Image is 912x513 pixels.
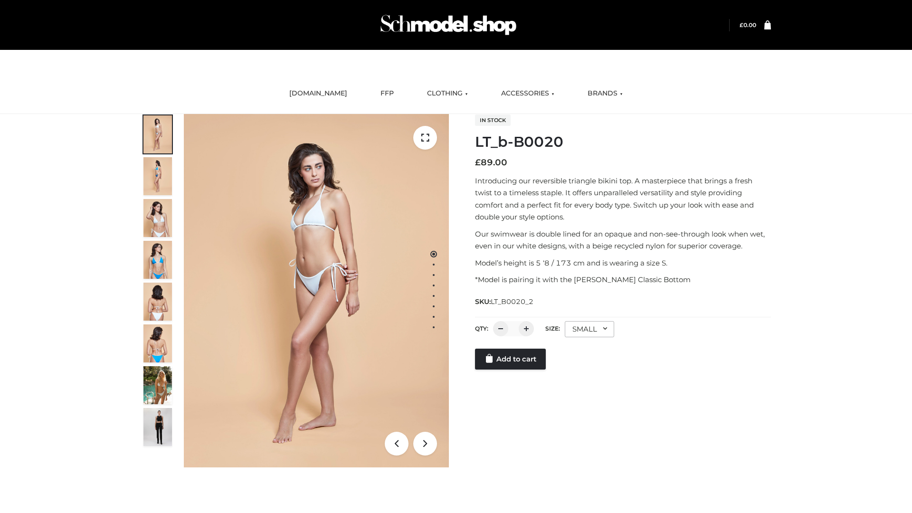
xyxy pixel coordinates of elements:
[143,366,172,404] img: Arieltop_CloudNine_AzureSky2.jpg
[475,274,771,286] p: *Model is pairing it with the [PERSON_NAME] Classic Bottom
[475,257,771,269] p: Model’s height is 5 ‘8 / 173 cm and is wearing a size S.
[420,83,475,104] a: CLOTHING
[565,321,614,337] div: SMALL
[475,325,488,332] label: QTY:
[475,349,546,370] a: Add to cart
[184,114,449,467] img: LT_b-B0020
[475,114,511,126] span: In stock
[475,228,771,252] p: Our swimwear is double lined for an opaque and non-see-through look when wet, even in our white d...
[143,283,172,321] img: ArielClassicBikiniTop_CloudNine_AzureSky_OW114ECO_7-scaled.jpg
[545,325,560,332] label: Size:
[740,21,743,28] span: £
[282,83,354,104] a: [DOMAIN_NAME]
[494,83,561,104] a: ACCESSORIES
[475,175,771,223] p: Introducing our reversible triangle bikini top. A masterpiece that brings a fresh twist to a time...
[475,133,771,151] h1: LT_b-B0020
[491,297,533,306] span: LT_B0020_2
[740,21,756,28] bdi: 0.00
[143,324,172,362] img: ArielClassicBikiniTop_CloudNine_AzureSky_OW114ECO_8-scaled.jpg
[475,296,534,307] span: SKU:
[143,241,172,279] img: ArielClassicBikiniTop_CloudNine_AzureSky_OW114ECO_4-scaled.jpg
[143,157,172,195] img: ArielClassicBikiniTop_CloudNine_AzureSky_OW114ECO_2-scaled.jpg
[377,6,520,44] img: Schmodel Admin 964
[740,21,756,28] a: £0.00
[373,83,401,104] a: FFP
[475,157,481,168] span: £
[143,115,172,153] img: ArielClassicBikiniTop_CloudNine_AzureSky_OW114ECO_1-scaled.jpg
[143,199,172,237] img: ArielClassicBikiniTop_CloudNine_AzureSky_OW114ECO_3-scaled.jpg
[143,408,172,446] img: 49df5f96394c49d8b5cbdcda3511328a.HD-1080p-2.5Mbps-49301101_thumbnail.jpg
[475,157,507,168] bdi: 89.00
[580,83,630,104] a: BRANDS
